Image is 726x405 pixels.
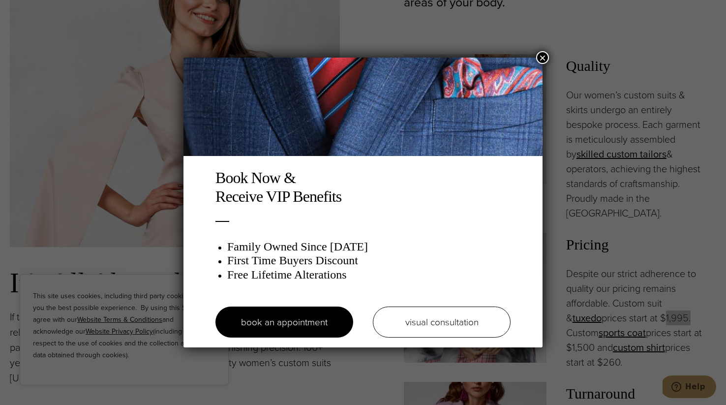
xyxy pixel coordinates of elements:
[227,268,511,282] h3: Free Lifetime Alterations
[23,7,43,16] span: Help
[536,51,549,64] button: Close
[215,168,511,206] h2: Book Now & Receive VIP Benefits
[227,253,511,268] h3: First Time Buyers Discount
[373,307,511,338] a: visual consultation
[215,307,353,338] a: book an appointment
[227,240,511,254] h3: Family Owned Since [DATE]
